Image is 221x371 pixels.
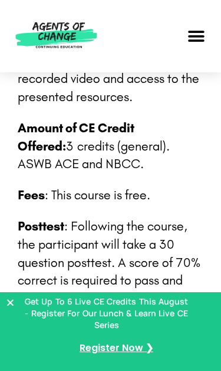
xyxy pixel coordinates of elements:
button: Close Banner [6,298,215,307]
span: : This course is free. [18,188,150,203]
span: Fees [18,188,45,203]
span: : Following the course, the participant will take a 30 question posttest. A score of 70% correct ... [18,219,200,361]
p: Get Up To 6 Live CE Credits This August - Register For Our Lunch & Learn Live CE Series [24,296,189,330]
span: Recorded asynchronous distance (non-interactive). This course includes a recorded video and acces... [18,17,203,105]
p: 3 credits (general). ASWB ACE and NBCC. [18,119,203,173]
a: Register Now ❯ [80,340,153,357]
b: Posttest [18,219,64,234]
div: Menu Toggle [183,23,209,49]
span: Amount of CE Credit Offered: [18,121,134,154]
